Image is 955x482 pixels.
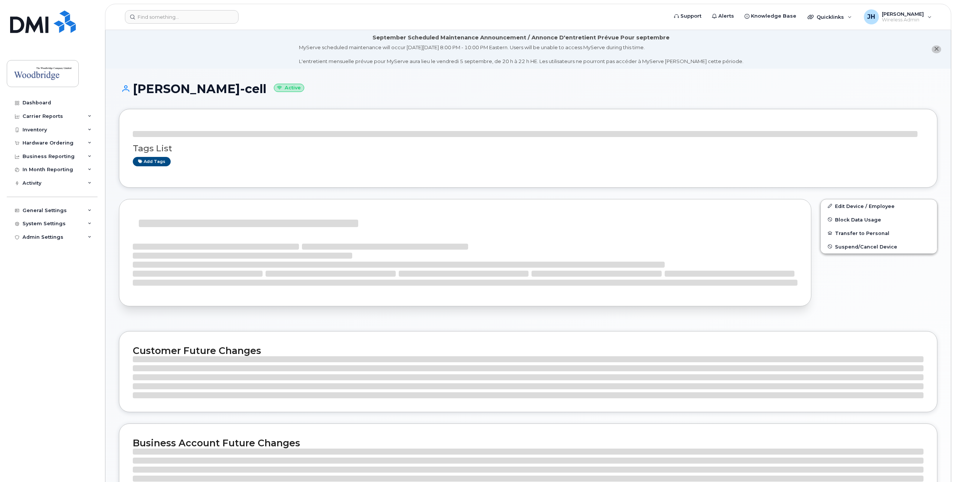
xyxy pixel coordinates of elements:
[133,437,923,449] h2: Business Account Future Changes
[821,213,937,226] button: Block Data Usage
[133,157,171,166] a: Add tags
[932,45,941,53] button: close notification
[821,240,937,253] button: Suspend/Cancel Device
[821,226,937,240] button: Transfer to Personal
[119,82,937,95] h1: [PERSON_NAME]-cell
[835,244,897,249] span: Suspend/Cancel Device
[133,144,923,153] h3: Tags List
[133,345,923,356] h2: Customer Future Changes
[821,199,937,213] a: Edit Device / Employee
[299,44,743,65] div: MyServe scheduled maintenance will occur [DATE][DATE] 8:00 PM - 10:00 PM Eastern. Users will be u...
[274,84,304,92] small: Active
[372,34,670,42] div: September Scheduled Maintenance Announcement / Annonce D'entretient Prévue Pour septembre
